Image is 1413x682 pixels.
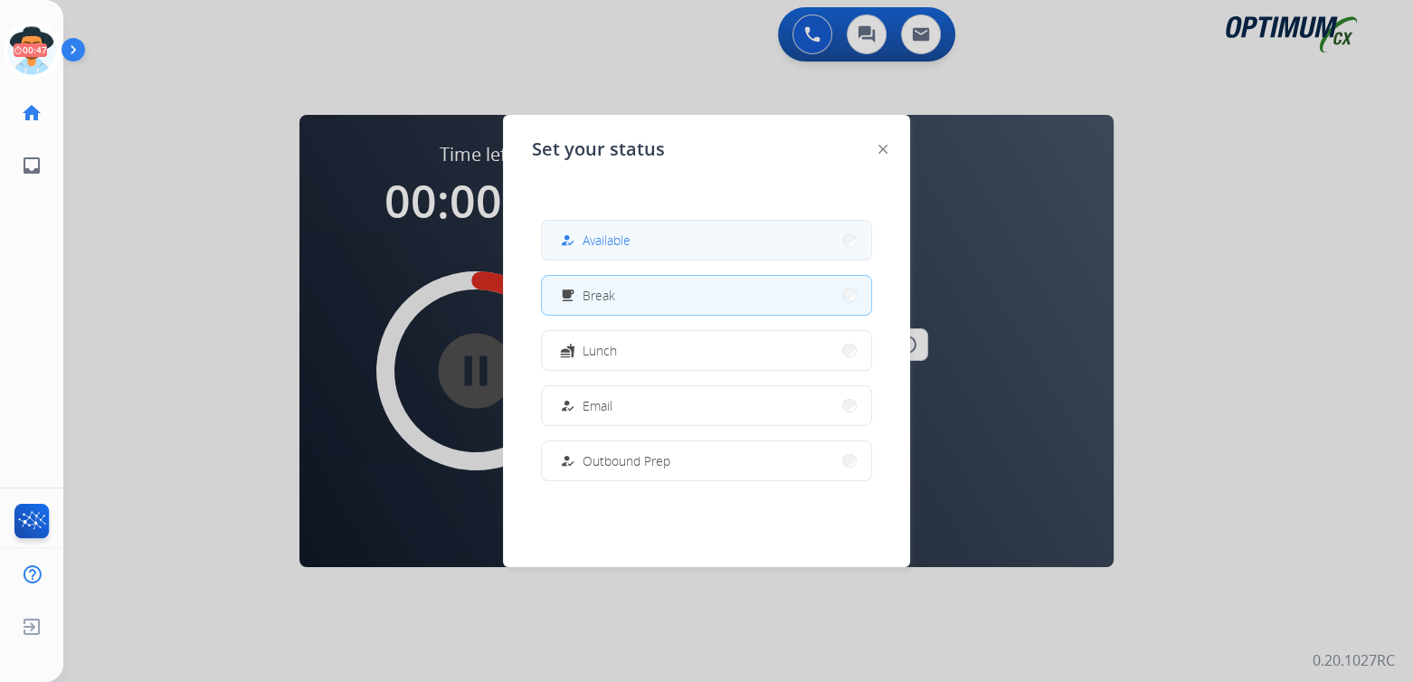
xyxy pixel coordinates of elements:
span: Outbound Prep [583,451,670,470]
button: Outbound Prep [542,441,871,480]
mat-icon: how_to_reg [560,232,575,248]
span: Available [583,231,631,250]
p: 0.20.1027RC [1313,649,1395,671]
mat-icon: inbox [21,155,43,176]
button: Lunch [542,331,871,370]
button: Email [542,386,871,425]
img: close-button [878,145,887,154]
span: Set your status [532,137,665,162]
button: Available [542,221,871,260]
mat-icon: fastfood [560,343,575,358]
span: Email [583,396,612,415]
span: Lunch [583,341,617,360]
button: Break [542,276,871,315]
mat-icon: free_breakfast [560,288,575,303]
mat-icon: how_to_reg [560,453,575,469]
span: Break [583,286,615,305]
mat-icon: home [21,102,43,124]
mat-icon: how_to_reg [560,398,575,413]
